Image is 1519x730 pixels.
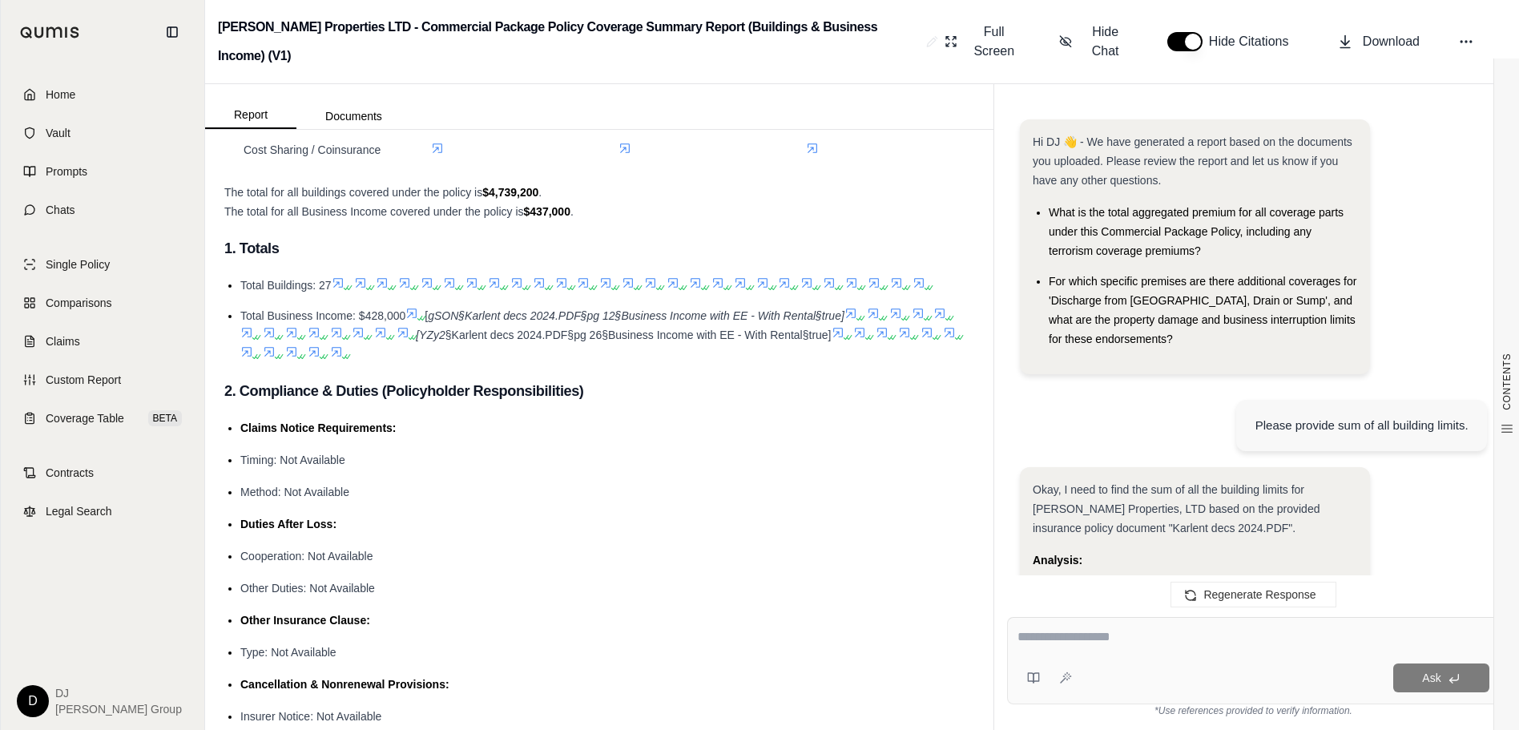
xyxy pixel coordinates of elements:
[482,186,538,199] strong: $4,739,200
[570,205,574,218] span: .
[296,103,411,129] button: Documents
[1422,672,1440,684] span: Ask
[1033,483,1320,534] span: Okay, I need to find the sum of all the building limits for [PERSON_NAME] Properties, LTD based o...
[55,701,182,717] span: [PERSON_NAME] Group
[1033,554,1082,567] strong: Analysis:
[46,295,111,311] span: Comparisons
[224,377,974,405] h3: 2. Compliance & Duties (Policyholder Responsibilities)
[10,192,195,228] a: Chats
[1501,353,1513,410] span: CONTENTS
[240,309,405,322] span: Total Business Income: $428,000
[46,410,124,426] span: Coverage Table
[428,309,844,322] span: gSON§Karlent decs 2024.PDF§pg 12§Business Income with EE - With Rental§true]
[240,454,345,466] span: Timing: Not Available
[1170,582,1336,607] button: Regenerate Response
[240,614,370,627] span: Other Insurance Clause:
[10,362,195,397] a: Custom Report
[46,125,71,141] span: Vault
[1331,26,1426,58] button: Download
[55,685,182,701] span: DJ
[10,154,195,189] a: Prompts
[1053,16,1135,67] button: Hide Chat
[1007,704,1500,717] div: *Use references provided to verify information.
[224,205,524,218] span: The total for all Business Income covered under the policy is
[10,324,195,359] a: Claims
[10,494,195,529] a: Legal Search
[205,102,296,129] button: Report
[1255,416,1469,435] div: Please provide sum of all building limits.
[159,19,185,45] button: Collapse sidebar
[46,503,112,519] span: Legal Search
[10,455,195,490] a: Contracts
[445,329,832,341] span: §Karlent decs 2024.PDF§pg 26§Business Income with EE - With Rental§true]
[1393,663,1489,692] button: Ask
[46,465,94,481] span: Contracts
[46,87,75,103] span: Home
[46,333,80,349] span: Claims
[524,205,570,218] strong: $437,000
[46,256,110,272] span: Single Policy
[10,77,195,112] a: Home
[240,710,381,723] span: Insurer Notice: Not Available
[10,401,195,436] a: Coverage TableBETA
[1203,588,1316,601] span: Regenerate Response
[240,279,332,292] span: Total Buildings: 27
[240,518,336,530] span: Duties After Loss:
[46,372,121,388] span: Custom Report
[538,186,542,199] span: .
[46,202,75,218] span: Chats
[46,163,87,179] span: Prompts
[425,309,428,322] span: [
[240,582,375,595] span: Other Duties: Not Available
[1033,135,1352,187] span: Hi DJ 👋 - We have generated a report based on the documents you uploaded. Please review the repor...
[20,26,80,38] img: Qumis Logo
[224,186,482,199] span: The total for all buildings covered under the policy is
[416,329,445,341] span: [YZy2
[240,550,373,563] span: Cooperation: Not Available
[1209,32,1299,51] span: Hide Citations
[240,678,449,691] span: Cancellation & Nonrenewal Provisions:
[10,115,195,151] a: Vault
[10,247,195,282] a: Single Policy
[224,234,974,263] h3: 1. Totals
[240,421,397,434] span: Claims Notice Requirements:
[218,13,920,71] h2: [PERSON_NAME] Properties LTD - Commercial Package Policy Coverage Summary Report (Buildings & Bus...
[1082,22,1128,61] span: Hide Chat
[938,16,1027,67] button: Full Screen
[148,410,182,426] span: BETA
[1049,275,1356,345] span: For which specific premises are there additional coverages for 'Discharge from [GEOGRAPHIC_DATA],...
[1049,206,1344,257] span: What is the total aggregated premium for all coverage parts under this Commercial Package Policy,...
[10,285,195,321] a: Comparisons
[17,685,49,717] div: D
[967,22,1021,61] span: Full Screen
[240,486,349,498] span: Method: Not Available
[1363,32,1420,51] span: Download
[240,646,336,659] span: Type: Not Available
[244,143,381,156] span: Cost Sharing / Coinsurance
